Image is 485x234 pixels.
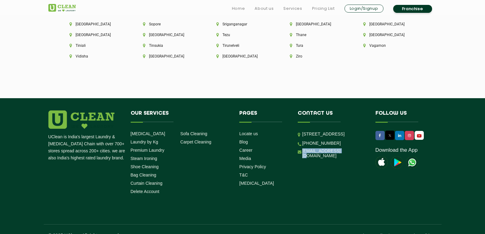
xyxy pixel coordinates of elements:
[239,110,289,122] h4: Pages
[406,156,418,169] img: UClean Laundry and Dry Cleaning
[255,5,274,12] a: About us
[363,43,416,48] li: Vagamon
[131,189,159,194] a: Delete Account
[216,54,269,58] li: [GEOGRAPHIC_DATA]
[375,147,418,153] a: Download the App
[131,131,165,136] a: [MEDICAL_DATA]
[363,22,416,26] li: [GEOGRAPHIC_DATA]
[283,5,302,12] a: Services
[239,139,248,144] a: Blog
[239,181,274,186] a: [MEDICAL_DATA]
[239,131,258,136] a: Locate us
[69,43,122,48] li: Tiniali
[131,148,165,153] a: Premium Laundry
[345,5,383,13] a: Login/Signup
[131,164,159,169] a: Shoe Cleaning
[290,43,342,48] li: Tura
[302,131,366,138] p: [STREET_ADDRESS]
[131,173,156,177] a: Bag Cleaning
[302,148,366,158] a: [EMAIL_ADDRESS][DOMAIN_NAME]
[131,139,158,144] a: Laundry by Kg
[239,148,252,153] a: Career
[48,133,126,162] p: UClean is India's largest Laundry & [MEDICAL_DATA] Chain with over 700+ stores spread across 200+...
[239,173,248,177] a: T&C
[143,54,196,58] li: [GEOGRAPHIC_DATA]
[375,156,388,169] img: apple-icon.png
[290,33,342,37] li: Thane
[216,22,269,26] li: Sriganganagar
[232,5,245,12] a: Home
[143,33,196,37] li: [GEOGRAPHIC_DATA]
[48,4,76,12] img: UClean Laundry and Dry Cleaning
[180,139,211,144] a: Carpet Cleaning
[375,110,429,122] h4: Follow us
[216,33,269,37] li: Tezu
[180,131,207,136] a: Sofa Cleaning
[143,22,196,26] li: Sopore
[415,132,423,139] img: UClean Laundry and Dry Cleaning
[216,43,269,48] li: Tirunelveli
[131,181,162,186] a: Curtain Cleaning
[302,141,341,146] a: [PHONE_NUMBER]
[298,110,366,122] h4: Contact us
[131,110,230,122] h4: Our Services
[239,164,266,169] a: Privacy Policy
[48,110,114,129] img: logo.png
[143,43,196,48] li: Tinsukia
[393,5,432,13] a: Franchise
[69,22,122,26] li: [GEOGRAPHIC_DATA]
[363,33,416,37] li: [GEOGRAPHIC_DATA]
[290,54,342,58] li: Ziro
[290,22,342,26] li: [GEOGRAPHIC_DATA]
[391,156,403,169] img: playstoreicon.png
[239,156,251,161] a: Media
[69,54,122,58] li: Vidisha
[312,5,335,12] a: Pricing List
[131,156,157,161] a: Steam Ironing
[69,33,122,37] li: [GEOGRAPHIC_DATA]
